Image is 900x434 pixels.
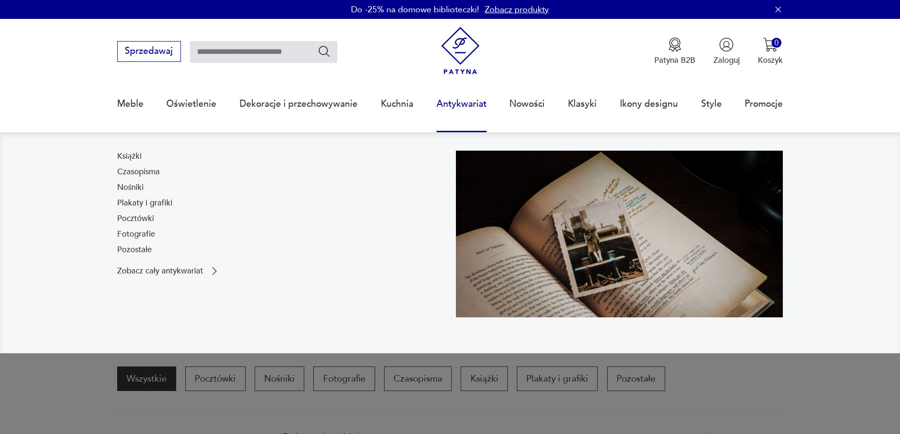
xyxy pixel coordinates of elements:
button: Patyna B2B [654,37,695,66]
button: Sprzedawaj [117,41,181,62]
img: Ikonka użytkownika [719,37,734,52]
a: Pocztówki [117,213,154,224]
p: Do -25% na domowe biblioteczki! [351,4,479,16]
a: Zobacz produkty [485,4,549,16]
a: Nośniki [117,182,144,193]
a: Meble [117,82,144,126]
p: Koszyk [758,55,783,66]
div: 0 [771,38,781,48]
a: Kuchnia [381,82,413,126]
img: c8a9187830f37f141118a59c8d49ce82.jpg [456,151,783,317]
a: Ikona medaluPatyna B2B [654,37,695,66]
a: Sprzedawaj [117,48,181,56]
a: Promocje [745,82,783,126]
img: Ikona medalu [668,37,682,52]
button: Zaloguj [713,37,740,66]
a: Książki [117,151,142,162]
p: Zobacz cały antykwariat [117,267,203,275]
a: Oświetlenie [166,82,216,126]
a: Czasopisma [117,166,160,178]
a: Nowości [509,82,545,126]
button: 0Koszyk [758,37,783,66]
a: Ikony designu [620,82,678,126]
a: Style [701,82,722,126]
a: Antykwariat [437,82,487,126]
a: Dekoracje i przechowywanie [240,82,358,126]
a: Plakaty i grafiki [117,197,172,209]
p: Zaloguj [713,55,740,66]
img: Ikona koszyka [763,37,778,52]
a: Fotografie [117,229,155,240]
a: Klasyki [568,82,597,126]
p: Patyna B2B [654,55,695,66]
img: Patyna - sklep z meblami i dekoracjami vintage [437,27,484,75]
button: Szukaj [317,44,331,58]
a: Pozostałe [117,244,152,255]
a: Zobacz cały antykwariat [117,265,220,277]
